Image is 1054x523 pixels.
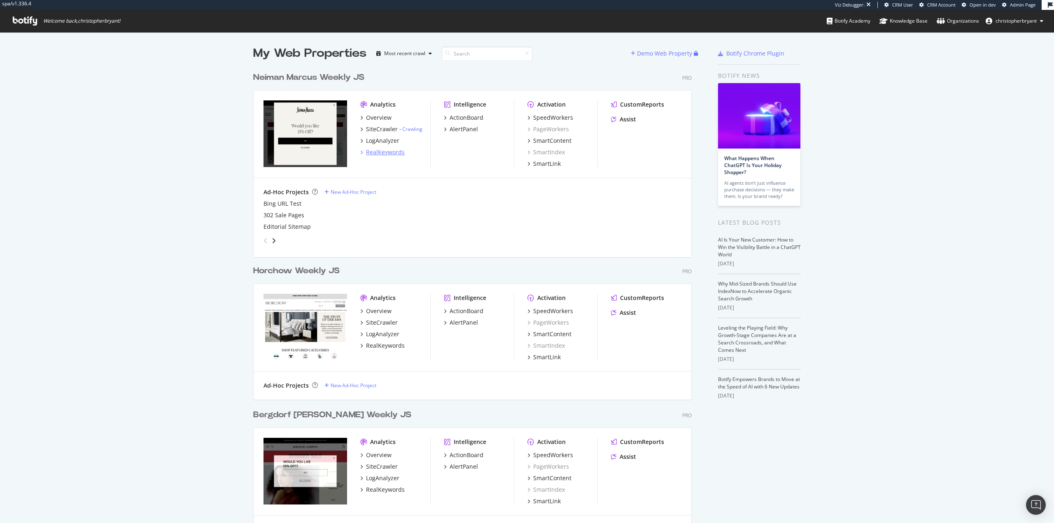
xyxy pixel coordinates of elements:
[527,342,565,350] a: SmartIndex
[366,342,405,350] div: RealKeywords
[360,318,398,327] a: SiteCrawler
[533,474,571,482] div: SmartContent
[718,376,800,390] a: Botify Empowers Brands to Move at the Speed of AI with 6 New Updates
[611,453,636,461] a: Assist
[937,10,979,32] a: Organizations
[533,353,561,361] div: SmartLink
[724,180,794,200] div: AI agents don’t just influence purchase decisions — they make them. Is your brand ready?
[527,307,573,315] a: SpeedWorkers
[611,100,664,109] a: CustomReports
[637,49,692,58] div: Demo Web Property
[527,148,565,156] a: SmartIndex
[533,137,571,145] div: SmartContent
[718,49,784,58] a: Botify Chrome Plugin
[620,453,636,461] div: Assist
[892,2,913,8] span: CRM User
[527,486,565,494] a: SmartIndex
[360,114,392,122] a: Overview
[527,353,561,361] a: SmartLink
[718,392,801,400] div: [DATE]
[366,307,392,315] div: Overview
[927,2,956,8] span: CRM Account
[979,14,1050,28] button: christopherbryant
[450,114,483,122] div: ActionBoard
[444,463,478,471] a: AlertPanel
[331,382,376,389] div: New Ad-Hoc Project
[1010,2,1035,8] span: Admin Page
[366,330,399,338] div: LogAnalyzer
[253,45,366,62] div: My Web Properties
[454,438,486,446] div: Intelligence
[331,188,376,195] div: New Ad-Hoc Project
[454,100,486,109] div: Intelligence
[360,451,392,459] a: Overview
[253,265,340,277] div: Horchow Weekly JS
[263,100,347,167] img: neimanmarcus.com
[620,294,664,302] div: CustomReports
[682,74,692,81] div: Pro
[611,438,664,446] a: CustomReports
[620,115,636,123] div: Assist
[611,294,664,302] a: CustomReports
[360,330,399,338] a: LogAnalyzer
[360,342,405,350] a: RealKeywords
[366,474,399,482] div: LogAnalyzer
[360,148,405,156] a: RealKeywords
[444,318,478,327] a: AlertPanel
[253,72,364,84] div: Neiman Marcus Weekly JS
[370,100,396,109] div: Analytics
[631,47,694,60] button: Demo Web Property
[360,307,392,315] a: Overview
[360,474,399,482] a: LogAnalyzer
[527,125,569,133] a: PageWorkers
[450,318,478,327] div: AlertPanel
[366,463,398,471] div: SiteCrawler
[271,237,277,245] div: angle-right
[253,265,343,277] a: Horchow Weekly JS
[879,10,928,32] a: Knowledge Base
[724,155,781,176] a: What Happens When ChatGPT Is Your Holiday Shopper?
[937,17,979,25] div: Organizations
[682,412,692,419] div: Pro
[533,307,573,315] div: SpeedWorkers
[260,234,271,247] div: angle-left
[718,356,801,363] div: [DATE]
[444,114,483,122] a: ActionBoard
[620,100,664,109] div: CustomReports
[450,307,483,315] div: ActionBoard
[718,236,801,258] a: AI Is Your New Customer: How to Win the Visibility Battle in a ChatGPT World
[1026,495,1046,515] div: Open Intercom Messenger
[620,438,664,446] div: CustomReports
[366,148,405,156] div: RealKeywords
[366,486,405,494] div: RealKeywords
[682,268,692,275] div: Pro
[263,211,304,219] a: 302 Sale Pages
[263,188,309,196] div: Ad-Hoc Projects
[253,409,415,421] a: Bergdorf [PERSON_NAME] Weekly JS
[444,307,483,315] a: ActionBoard
[884,2,913,8] a: CRM User
[253,72,368,84] a: Neiman Marcus Weekly JS
[718,304,801,311] div: [DATE]
[533,497,561,505] div: SmartLink
[827,17,870,25] div: Botify Academy
[263,223,311,231] div: Editorial Sitemap
[263,381,309,390] div: Ad-Hoc Projects
[444,451,483,459] a: ActionBoard
[263,438,347,504] img: bergdorfgoodman.com
[263,294,347,360] img: horchow.com
[718,324,796,353] a: Leveling the Playing Field: Why Growth-Stage Companies Are at a Search Crossroads, and What Comes...
[263,200,301,208] a: Bing URL Test
[527,497,561,505] a: SmartLink
[718,218,801,227] div: Latest Blog Posts
[373,47,435,60] button: Most recent crawl
[384,51,425,56] div: Most recent crawl
[537,294,566,302] div: Activation
[533,451,573,459] div: SpeedWorkers
[324,382,376,389] a: New Ad-Hoc Project
[43,18,120,24] span: Welcome back, christopherbryant !
[366,114,392,122] div: Overview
